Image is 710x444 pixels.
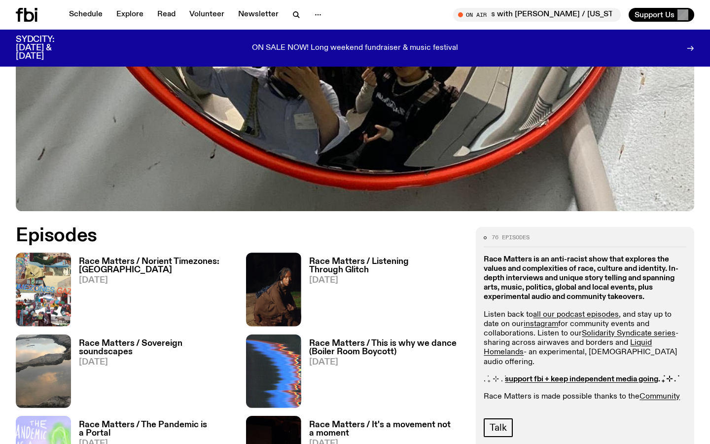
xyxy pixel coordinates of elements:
[79,358,234,367] span: [DATE]
[453,8,621,22] button: On AirMornings with [PERSON_NAME] / [US_STATE][PERSON_NAME] Interview
[309,276,464,285] span: [DATE]
[484,256,678,301] strong: Race Matters is an anti-racist show that explores the values and complexities of race, culture an...
[490,422,506,433] span: Talk
[252,44,458,53] p: ON SALE NOW! Long weekend fundraiser & music festival
[79,258,234,274] h3: Race Matters / Norient Timezones: [GEOGRAPHIC_DATA]
[301,339,464,408] a: Race Matters / This is why we dance (Boiler Room Boycott)[DATE]
[16,227,464,245] h2: Episodes
[246,334,301,408] img: A spectral view of a waveform, warped and glitched
[484,418,512,437] a: Talk
[301,258,464,326] a: Race Matters / Listening Through Glitch[DATE]
[246,253,301,326] img: Fetle crouches in a park at night. They are wearing a long brown garment and looking solemnly int...
[71,258,234,326] a: Race Matters / Norient Timezones: [GEOGRAPHIC_DATA][DATE]
[16,334,71,408] img: A sandstone rock on the coast with puddles of ocean water. The water is clear, and it's reflectin...
[151,8,181,22] a: Read
[309,258,464,274] h3: Race Matters / Listening Through Glitch
[484,392,686,411] p: Race Matters is made possible thanks to the
[63,8,108,22] a: Schedule
[79,276,234,285] span: [DATE]
[309,339,464,356] h3: Race Matters / This is why we dance (Boiler Room Boycott)
[183,8,230,22] a: Volunteer
[79,421,234,438] h3: Race Matters / The Pandemic is a Portal
[309,358,464,367] span: [DATE]
[309,421,464,438] h3: Race Matters / It's a movement not a moment
[484,310,686,367] p: Listen back to , and stay up to date on our for community events and collaborations. Listen to ou...
[16,36,79,61] h3: SYDCITY: [DATE] & [DATE]
[232,8,284,22] a: Newsletter
[71,339,234,408] a: Race Matters / Sovereign soundscapes[DATE]
[629,8,694,22] button: Support Us
[635,10,674,19] span: Support Us
[110,8,149,22] a: Explore
[79,339,234,356] h3: Race Matters / Sovereign soundscapes
[533,311,619,319] a: all our podcast episodes
[505,375,658,383] a: support fbi + keep independent media going
[492,235,530,240] span: 76 episodes
[484,375,686,384] p: . ݁₊ ⊹ . ݁
[658,375,678,383] strong: . ݁₊ ⊹ . ݁
[582,330,675,337] a: Solidarity Syndicate series
[524,320,558,328] a: instagram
